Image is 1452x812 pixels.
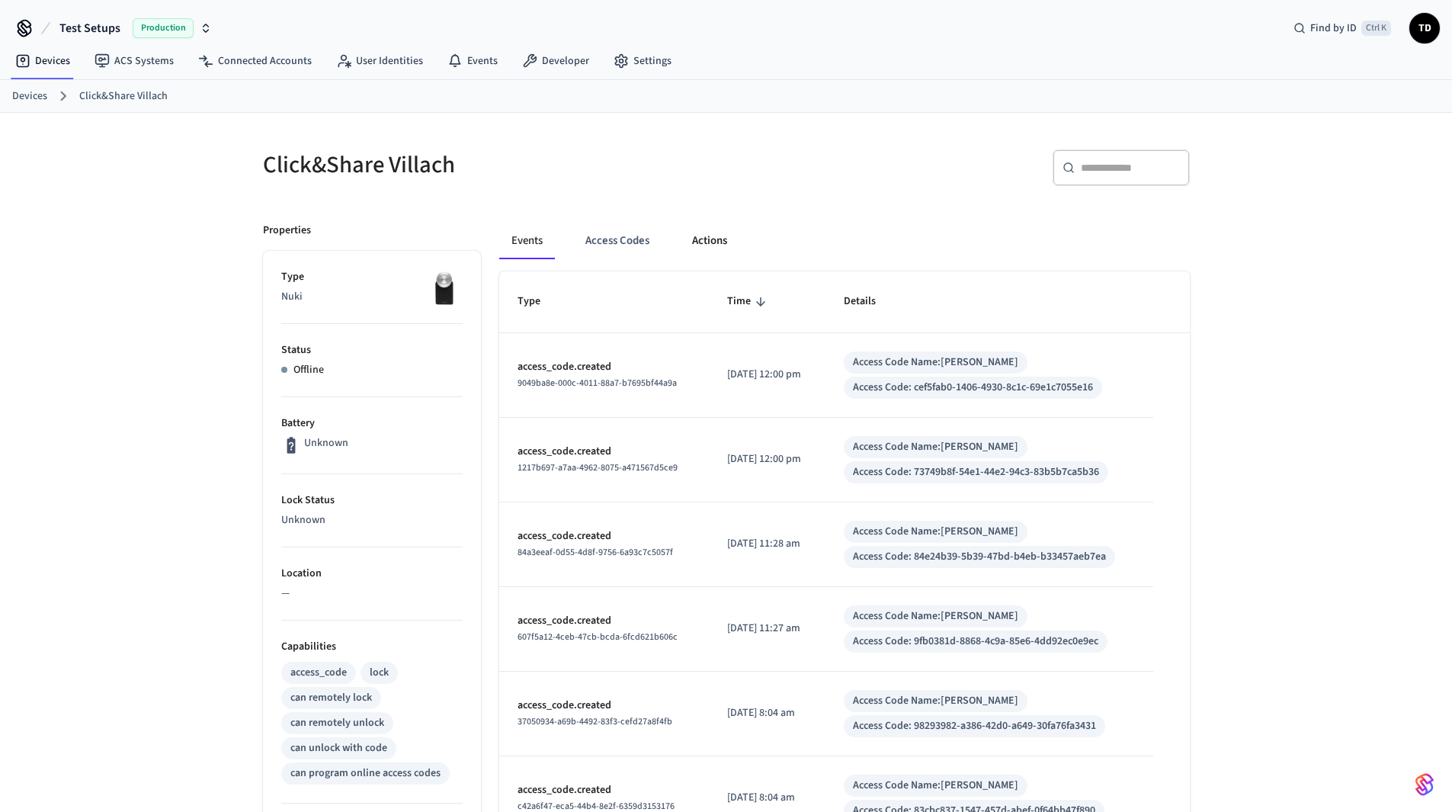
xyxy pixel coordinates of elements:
[290,690,372,706] div: can remotely lock
[12,88,47,104] a: Devices
[499,223,1190,259] div: ant example
[499,223,555,259] button: Events
[518,290,560,313] span: Type
[59,19,120,37] span: Test Setups
[263,223,311,239] p: Properties
[727,621,808,637] p: [DATE] 11:27 am
[133,18,194,38] span: Production
[510,47,601,75] a: Developer
[853,549,1106,565] div: Access Code: 84e24b39-5b39-47bd-b4eb-b33457aeb7ea
[518,546,673,559] span: 84a3eeaf-0d55-4d8f-9756-6a93c7c5057f
[727,536,808,552] p: [DATE] 11:28 am
[518,782,691,798] p: access_code.created
[518,377,677,390] span: 9049ba8e-000c-4011-88a7-b7695bf44a9a
[727,705,808,721] p: [DATE] 8:04 am
[290,765,441,782] div: can program online access codes
[293,362,324,378] p: Offline
[1281,14,1403,42] div: Find by IDCtrl K
[518,528,691,544] p: access_code.created
[1415,772,1434,797] img: SeamLogoGradient.69752ec5.svg
[853,778,1018,794] div: Access Code Name: [PERSON_NAME]
[82,47,186,75] a: ACS Systems
[281,289,463,305] p: Nuki
[853,718,1096,734] div: Access Code: 98293982-a386-42d0-a649-30fa76fa3431
[290,715,384,731] div: can remotely unlock
[304,435,348,451] p: Unknown
[518,715,672,728] span: 37050934-a69b-4492-83f3-cefd27a8f4fb
[281,566,463,582] p: Location
[290,740,387,756] div: can unlock with code
[844,290,896,313] span: Details
[1310,21,1357,36] span: Find by ID
[680,223,739,259] button: Actions
[1409,13,1440,43] button: TD
[518,698,691,714] p: access_code.created
[1361,21,1391,36] span: Ctrl K
[853,464,1099,480] div: Access Code: 73749b8f-54e1-44e2-94c3-83b5b7ca5b36
[727,290,771,313] span: Time
[518,444,691,460] p: access_code.created
[601,47,684,75] a: Settings
[281,586,463,602] p: —
[281,639,463,655] p: Capabilities
[853,380,1093,396] div: Access Code: cef5fab0-1406-4930-8c1c-69e1c7055e16
[727,367,808,383] p: [DATE] 12:00 pm
[425,269,463,307] img: Nuki Smart Lock 3.0 Pro Black, Front
[281,416,463,432] p: Battery
[853,608,1018,624] div: Access Code Name: [PERSON_NAME]
[281,342,463,358] p: Status
[186,47,324,75] a: Connected Accounts
[518,631,678,644] span: 607f5a12-4ceb-47cb-bcda-6fcd621b606c
[281,512,463,528] p: Unknown
[79,88,168,104] a: Click&Share Villach
[324,47,435,75] a: User Identities
[1411,14,1438,42] span: TD
[281,269,463,285] p: Type
[727,451,808,467] p: [DATE] 12:00 pm
[853,524,1018,540] div: Access Code Name: [PERSON_NAME]
[370,665,389,681] div: lock
[263,149,717,181] h5: Click&Share Villach
[3,47,82,75] a: Devices
[435,47,510,75] a: Events
[290,665,347,681] div: access_code
[518,461,678,474] span: 1217b697-a7aa-4962-8075-a471567d5ce9
[281,493,463,509] p: Lock Status
[853,693,1018,709] div: Access Code Name: [PERSON_NAME]
[727,790,808,806] p: [DATE] 8:04 am
[518,359,691,375] p: access_code.created
[518,613,691,629] p: access_code.created
[573,223,662,259] button: Access Codes
[853,355,1018,371] div: Access Code Name: [PERSON_NAME]
[853,439,1018,455] div: Access Code Name: [PERSON_NAME]
[853,634,1098,650] div: Access Code: 9fb0381d-8868-4c9a-85e6-4dd92ec0e9ec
